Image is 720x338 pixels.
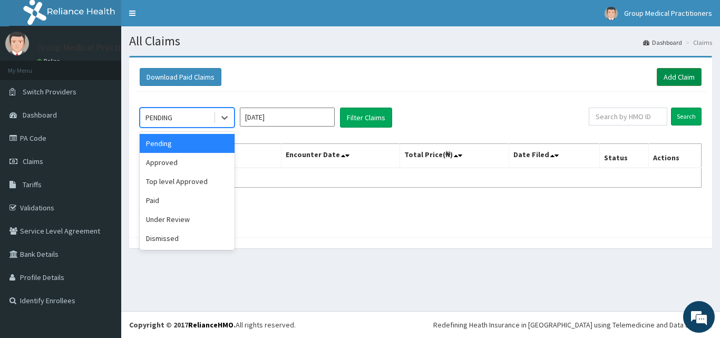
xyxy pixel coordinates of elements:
span: Claims [23,157,43,166]
a: Dashboard [643,38,682,47]
div: Approved [140,153,235,172]
input: Select Month and Year [240,108,335,127]
div: Paid [140,191,235,210]
div: Chat with us now [55,59,177,73]
th: Date Filed [509,144,600,168]
div: Top level Approved [140,172,235,191]
div: Dismissed [140,229,235,248]
h1: All Claims [129,34,712,48]
textarea: Type your message and hit 'Enter' [5,226,201,263]
input: Search by HMO ID [589,108,667,125]
img: User Image [605,7,618,20]
th: Total Price(₦) [400,144,509,168]
span: Switch Providers [23,87,76,96]
span: Tariffs [23,180,42,189]
div: PENDING [145,112,172,123]
p: Group Medical Practitioners [37,43,150,52]
div: Minimize live chat window [173,5,198,31]
img: User Image [5,32,29,55]
a: Online [37,57,62,65]
button: Filter Claims [340,108,392,128]
input: Search [671,108,702,125]
th: Encounter Date [281,144,400,168]
div: Pending [140,134,235,153]
button: Download Paid Claims [140,68,221,86]
span: Dashboard [23,110,57,120]
div: Under Review [140,210,235,229]
div: Redefining Heath Insurance in [GEOGRAPHIC_DATA] using Telemedicine and Data Science! [433,320,712,330]
footer: All rights reserved. [121,311,720,338]
span: We're online! [61,102,145,208]
a: Add Claim [657,68,702,86]
th: Status [600,144,649,168]
li: Claims [683,38,712,47]
a: RelianceHMO [188,320,233,330]
th: Actions [648,144,701,168]
strong: Copyright © 2017 . [129,320,236,330]
span: Group Medical Practitioners [624,8,712,18]
img: d_794563401_company_1708531726252_794563401 [20,53,43,79]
